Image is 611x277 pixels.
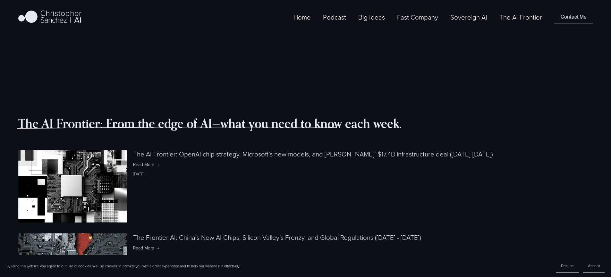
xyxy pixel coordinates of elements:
a: The AI Frontier [499,12,542,22]
strong: The AI Frontier: From the edge of AI—what you need to know each week. [18,116,402,131]
span: Big Ideas [358,13,385,22]
a: Sovereign AI [450,12,487,22]
a: Podcast [323,12,346,22]
a: Read More → [133,245,593,251]
a: Home [293,12,311,22]
img: Christopher Sanchez | AI [18,9,81,25]
a: folder dropdown [397,12,438,22]
time: [DATE] [133,254,144,260]
time: [DATE] [133,171,144,177]
a: The AI Frontier: OpenAI chip strategy, Microsoft’s new models, and Nebius’ $17.4B infrastructure ... [18,150,133,222]
a: The Frontier AI: China’s New AI Chips, Silicon Valley’s Frenzy, and Global Regulations ([DATE] - ... [133,233,421,242]
span: Fast Company [397,13,438,22]
a: Read More → [133,161,593,168]
button: Accept [583,259,605,273]
button: Decline [556,259,579,273]
img: The AI Frontier: OpenAI chip strategy, Microsoft’s new models, and Nebius’ $17.4B infrastructure ... [18,132,127,240]
p: By using this website, you agree to our use of cookies. We use cookies to provide you with a grea... [6,264,240,269]
a: Contact Me [554,11,592,23]
span: Decline [561,263,574,268]
a: folder dropdown [358,12,385,22]
span: Accept [588,263,600,268]
a: The AI Frontier: OpenAI chip strategy, Microsoft’s new models, and [PERSON_NAME]’ $17.4B infrastr... [133,149,493,158]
